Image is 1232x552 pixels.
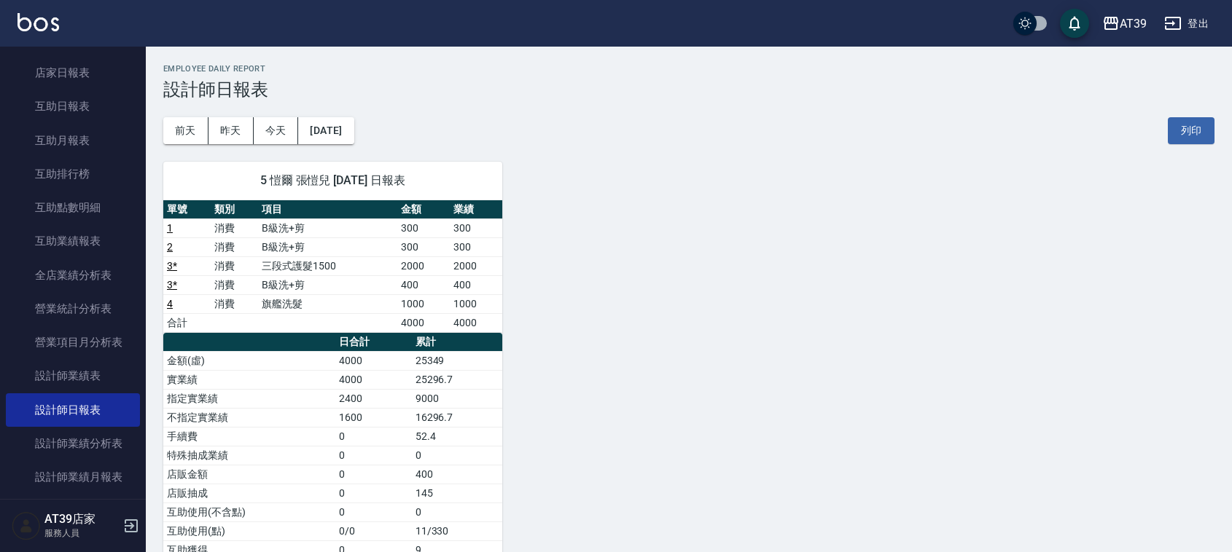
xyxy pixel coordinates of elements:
td: 1000 [397,294,450,313]
a: 設計師業績月報表 [6,460,140,494]
button: 列印 [1168,117,1215,144]
td: 25296.7 [412,370,502,389]
td: 店販抽成 [163,484,335,502]
a: 互助月報表 [6,124,140,157]
td: 300 [397,218,450,237]
td: 0/0 [335,521,411,540]
td: 400 [450,275,502,294]
button: [DATE] [298,117,354,144]
td: 實業績 [163,370,335,389]
button: AT39 [1096,9,1153,39]
a: 設計師抽成報表 [6,494,140,527]
td: B級洗+剪 [258,237,397,256]
td: 11/330 [412,521,502,540]
a: 全店業績分析表 [6,259,140,292]
td: 16296.7 [412,408,502,427]
td: 400 [412,465,502,484]
td: 消費 [211,294,258,313]
table: a dense table [163,200,502,333]
button: save [1060,9,1089,38]
td: 手續費 [163,427,335,446]
td: 300 [397,237,450,256]
th: 累計 [412,333,502,352]
th: 金額 [397,200,450,219]
h3: 設計師日報表 [163,79,1215,100]
td: 52.4 [412,427,502,446]
td: 消費 [211,218,258,237]
td: 300 [450,218,502,237]
td: 2400 [335,389,411,408]
td: B級洗+剪 [258,275,397,294]
td: 0 [412,502,502,521]
th: 業績 [450,200,502,219]
td: 4000 [450,313,502,332]
th: 項目 [258,200,397,219]
a: 互助排行榜 [6,157,140,191]
td: 特殊抽成業績 [163,446,335,465]
td: 0 [335,427,411,446]
a: 設計師業績表 [6,359,140,393]
td: B級洗+剪 [258,218,397,237]
th: 單號 [163,200,211,219]
td: 4000 [335,351,411,370]
td: 消費 [211,256,258,275]
a: 營業統計分析表 [6,292,140,326]
td: 145 [412,484,502,502]
button: 昨天 [208,117,254,144]
td: 消費 [211,275,258,294]
a: 2 [167,241,173,253]
td: 400 [397,275,450,294]
td: 300 [450,237,502,256]
td: 4000 [335,370,411,389]
td: 互助使用(不含點) [163,502,335,521]
p: 服務人員 [44,527,119,540]
span: 5 愷爾 張愷兒 [DATE] 日報表 [181,173,485,188]
td: 店販金額 [163,465,335,484]
a: 互助業績報表 [6,224,140,258]
td: 1000 [450,294,502,313]
td: 0 [335,502,411,521]
button: 前天 [163,117,208,144]
a: 1 [167,222,173,234]
img: Logo [17,13,59,31]
img: Person [12,511,41,540]
a: 設計師業績分析表 [6,427,140,460]
div: AT39 [1120,15,1147,33]
td: 旗艦洗髮 [258,294,397,313]
td: 互助使用(點) [163,521,335,540]
td: 指定實業績 [163,389,335,408]
h2: Employee Daily Report [163,64,1215,74]
td: 消費 [211,237,258,256]
td: 合計 [163,313,211,332]
td: 金額(虛) [163,351,335,370]
td: 4000 [397,313,450,332]
td: 0 [335,446,411,465]
button: 登出 [1158,10,1215,37]
button: 今天 [254,117,299,144]
a: 店家日報表 [6,56,140,90]
a: 互助點數明細 [6,191,140,224]
td: 三段式護髮1500 [258,256,397,275]
th: 類別 [211,200,258,219]
a: 互助日報表 [6,90,140,123]
td: 0 [335,465,411,484]
td: 1600 [335,408,411,427]
td: 25349 [412,351,502,370]
td: 0 [412,446,502,465]
a: 4 [167,298,173,309]
a: 營業項目月分析表 [6,326,140,359]
h5: AT39店家 [44,512,119,527]
td: 2000 [397,256,450,275]
a: 設計師日報表 [6,393,140,427]
th: 日合計 [335,333,411,352]
td: 9000 [412,389,502,408]
td: 2000 [450,256,502,275]
td: 0 [335,484,411,502]
td: 不指定實業績 [163,408,335,427]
